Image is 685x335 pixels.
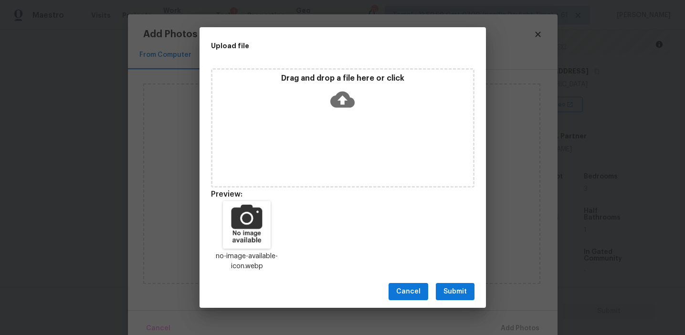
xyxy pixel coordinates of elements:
p: no-image-available-icon.webp [211,251,284,272]
p: Drag and drop a file here or click [212,73,473,84]
button: Submit [436,283,474,301]
span: Cancel [396,286,421,298]
img: g8KklAdyMDAnQ9MNfwDJ37iEAAAAAAA [223,201,271,249]
h2: Upload file [211,41,432,51]
button: Cancel [389,283,428,301]
span: Submit [443,286,467,298]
